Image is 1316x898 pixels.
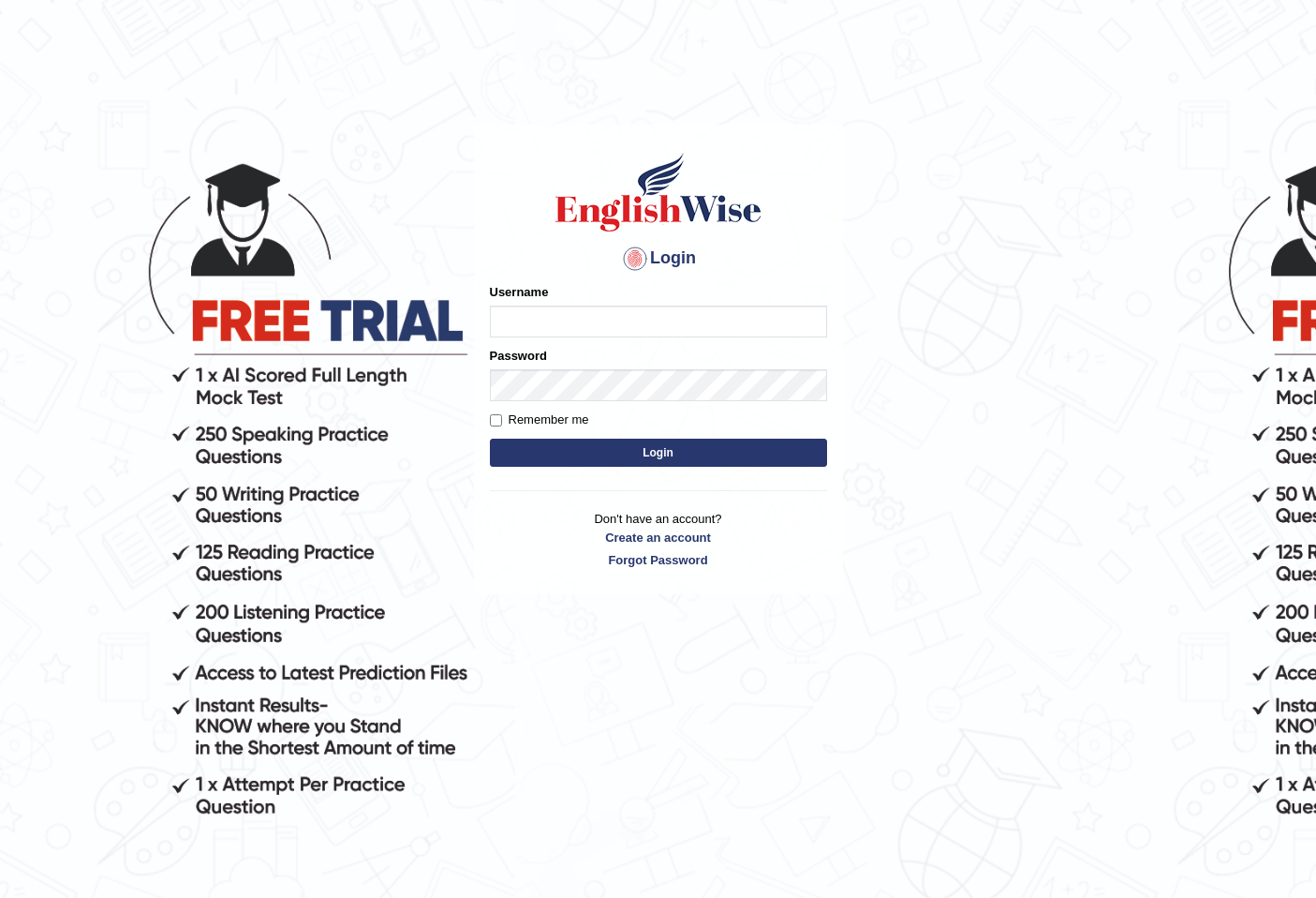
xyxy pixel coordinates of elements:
input: Remember me [490,414,502,427]
label: Remember me [490,411,589,429]
label: Username [490,283,549,301]
img: Logo of English Wise sign in for intelligent practice with AI [552,150,765,234]
p: Don't have an account? [490,510,827,568]
a: Forgot Password [490,551,827,569]
button: Login [490,439,827,467]
h4: Login [490,244,827,274]
a: Create an account [490,529,827,546]
label: Password [490,347,547,365]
